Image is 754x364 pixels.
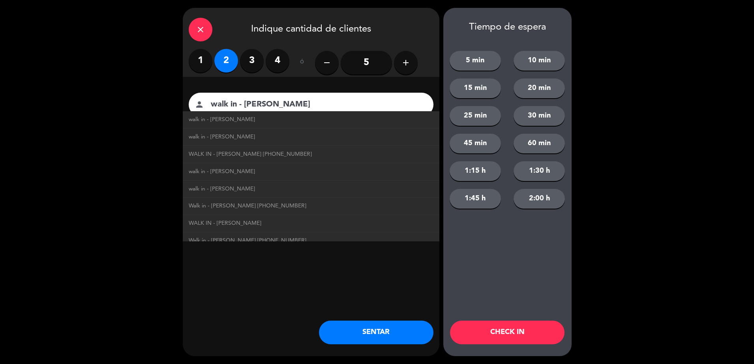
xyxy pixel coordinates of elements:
[514,161,565,181] button: 1:30 h
[450,78,501,98] button: 15 min
[189,49,212,73] label: 1
[443,22,572,33] div: Tiempo de espera
[195,100,204,109] i: person
[240,49,264,73] label: 3
[514,134,565,153] button: 60 min
[514,51,565,71] button: 10 min
[450,321,565,344] button: CHECK IN
[319,321,433,344] button: SENTAR
[315,51,339,75] button: remove
[189,115,255,124] span: walk in - [PERSON_NAME]
[266,49,289,73] label: 4
[514,78,565,98] button: 20 min
[450,161,501,181] button: 1:15 h
[189,150,312,159] span: WALK IN - [PERSON_NAME] [PHONE_NUMBER]
[189,219,261,228] span: WALK IN - [PERSON_NAME]
[189,236,306,245] span: Walk in - [PERSON_NAME] [PHONE_NUMBER]
[514,106,565,126] button: 30 min
[196,25,205,34] i: close
[214,49,238,73] label: 2
[394,51,418,75] button: add
[450,189,501,209] button: 1:45 h
[189,167,255,176] span: walk in - [PERSON_NAME]
[322,58,332,67] i: remove
[189,133,255,142] span: walk in - [PERSON_NAME]
[189,202,306,211] span: Walk in - [PERSON_NAME] [PHONE_NUMBER]
[183,8,439,49] div: Indique cantidad de clientes
[450,106,501,126] button: 25 min
[189,185,255,194] span: walk in - [PERSON_NAME]
[450,51,501,71] button: 5 min
[401,58,411,67] i: add
[450,134,501,153] button: 45 min
[514,189,565,209] button: 2:00 h
[289,49,315,77] div: ó
[210,98,423,112] input: Nombre del cliente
